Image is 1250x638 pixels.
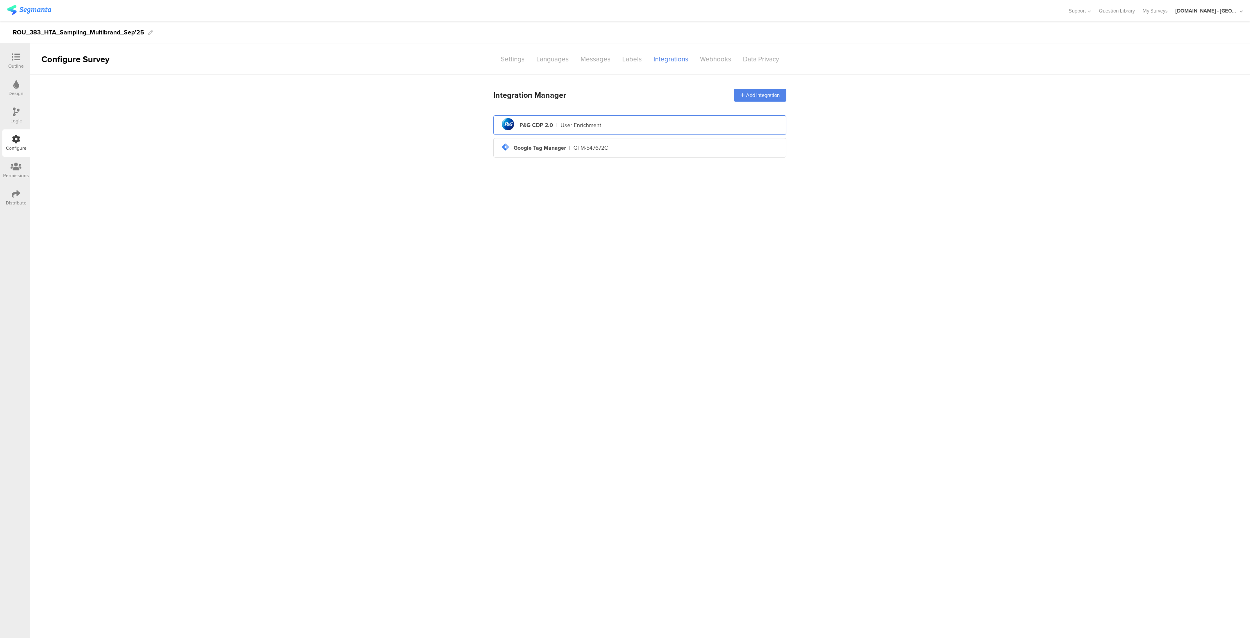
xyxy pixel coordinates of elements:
[11,117,22,124] div: Logic
[514,144,566,152] div: Google Tag Manager
[1069,7,1086,14] span: Support
[616,52,648,66] div: Labels
[737,52,785,66] div: Data Privacy
[561,121,601,129] div: User Enrichment
[573,144,608,152] div: GTM-547672C
[8,63,24,70] div: Outline
[520,121,553,129] div: P&G CDP 2.0
[9,90,23,97] div: Design
[30,53,120,66] div: Configure Survey
[1175,7,1238,14] div: [DOMAIN_NAME] - [GEOGRAPHIC_DATA]
[493,89,566,101] div: Integration Manager
[734,89,786,102] div: Add integration
[648,52,694,66] div: Integrations
[569,144,570,152] div: |
[3,172,29,179] div: Permissions
[6,145,27,152] div: Configure
[530,52,575,66] div: Languages
[694,52,737,66] div: Webhooks
[575,52,616,66] div: Messages
[13,26,144,39] div: ROU_383_HTA_Sampling_Multibrand_Sep'25
[6,199,27,206] div: Distribute
[7,5,51,15] img: segmanta logo
[556,121,557,129] div: |
[495,52,530,66] div: Settings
